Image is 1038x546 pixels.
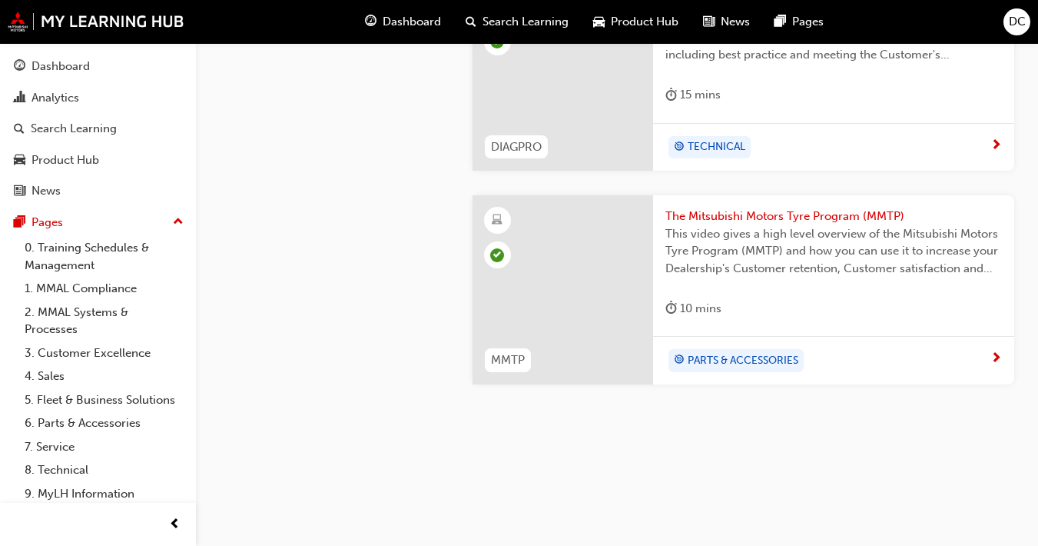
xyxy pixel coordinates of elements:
[665,85,677,105] span: duration-icon
[492,211,502,231] span: learningResourceType_ELEARNING-icon
[6,208,190,237] button: Pages
[32,89,79,107] div: Analytics
[990,139,1002,153] span: next-icon
[365,12,376,32] span: guage-icon
[466,12,476,32] span: search-icon
[674,138,685,158] span: target-icon
[491,351,525,369] span: MMTP
[593,12,605,32] span: car-icon
[18,388,190,412] a: 5. Fleet & Business Solutions
[14,216,25,230] span: pages-icon
[18,341,190,365] a: 3. Customer Excellence
[473,195,1014,385] a: MMTPThe Mitsubishi Motors Tyre Program (MMTP)This video gives a high level overview of the Mitsub...
[18,365,190,388] a: 4. Sales
[6,52,190,81] a: Dashboard
[453,6,581,38] a: search-iconSearch Learning
[665,299,677,318] span: duration-icon
[990,352,1002,366] span: next-icon
[721,13,750,31] span: News
[665,208,1002,225] span: The Mitsubishi Motors Tyre Program (MMTP)
[32,182,61,200] div: News
[14,122,25,136] span: search-icon
[18,236,190,277] a: 0. Training Schedules & Management
[8,12,184,32] img: mmal
[1009,13,1026,31] span: DC
[6,49,190,208] button: DashboardAnalyticsSearch LearningProduct HubNews
[665,299,721,318] div: 10 mins
[32,58,90,75] div: Dashboard
[18,301,190,341] a: 2. MMAL Systems & Processes
[18,482,190,506] a: 9. MyLH Information
[18,411,190,435] a: 6. Parts & Accessories
[6,177,190,205] a: News
[703,12,715,32] span: news-icon
[6,115,190,143] a: Search Learning
[483,13,569,31] span: Search Learning
[792,13,824,31] span: Pages
[353,6,453,38] a: guage-iconDashboard
[674,351,685,371] span: target-icon
[18,458,190,482] a: 8. Technical
[611,13,678,31] span: Product Hub
[173,212,184,232] span: up-icon
[774,12,786,32] span: pages-icon
[6,84,190,112] a: Analytics
[491,138,542,156] span: DIAGPRO
[383,13,441,31] span: Dashboard
[1003,8,1030,35] button: DC
[169,515,181,534] span: prev-icon
[6,146,190,175] a: Product Hub
[490,248,504,262] span: learningRecordVerb_COMPLETE-icon
[32,151,99,169] div: Product Hub
[18,435,190,459] a: 7. Service
[14,92,25,105] span: chart-icon
[18,277,190,301] a: 1. MMAL Compliance
[31,120,117,138] div: Search Learning
[14,185,25,198] span: news-icon
[665,85,721,105] div: 15 mins
[688,138,745,156] span: TECHNICAL
[14,154,25,168] span: car-icon
[665,225,1002,278] span: This video gives a high level overview of the Mitsubishi Motors Tyre Program (MMTP) and how you c...
[14,60,25,74] span: guage-icon
[762,6,836,38] a: pages-iconPages
[691,6,762,38] a: news-iconNews
[32,214,63,231] div: Pages
[688,352,798,370] span: PARTS & ACCESSORIES
[581,6,691,38] a: car-iconProduct Hub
